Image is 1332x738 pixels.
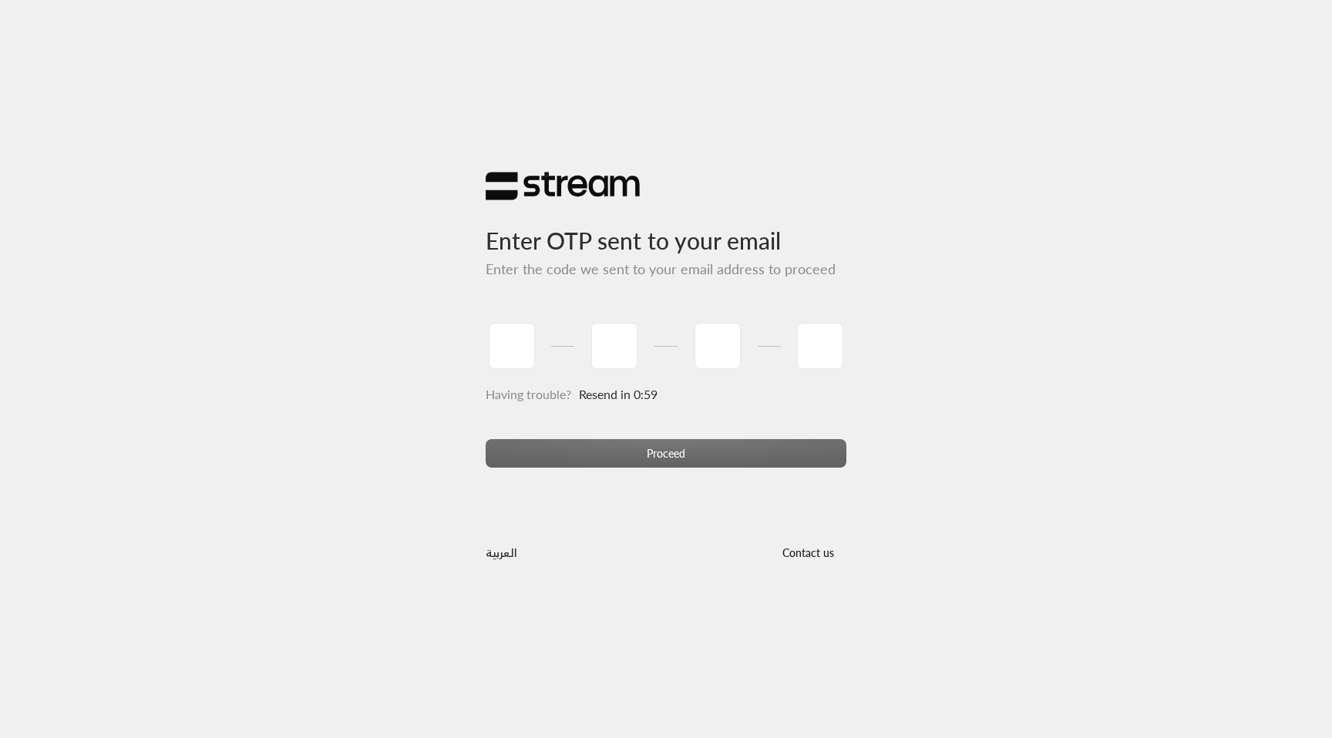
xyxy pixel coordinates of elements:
a: العربية [486,538,517,566]
h3: Enter OTP sent to your email [486,201,846,254]
h5: Enter the code we sent to your email address to proceed [486,261,846,278]
a: Contact us [769,546,846,559]
span: Having trouble? [486,387,571,401]
span: Resend in 0:59 [579,387,658,401]
button: Contact us [769,538,846,566]
img: Stream Logo [486,171,640,201]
